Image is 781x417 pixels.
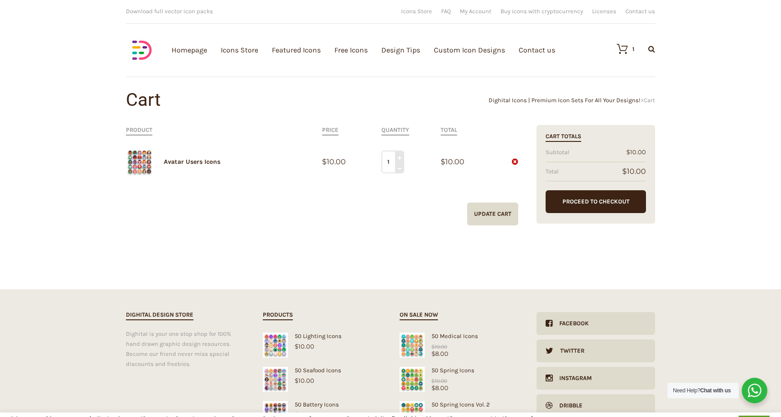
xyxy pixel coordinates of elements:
a: Avatar Users Icons [164,158,220,166]
bdi: 10.00 [432,378,447,384]
a: 50 Seafood Icons$10.00 [263,367,381,384]
a: Icons Store [401,8,432,14]
a: Proceed to Checkout [546,190,646,213]
div: Dighital is your one stop shop for 100% hand drawn graphic design resources. Become our friend ne... [126,329,245,369]
a: My Account [460,8,491,14]
a: Remove this item [500,157,518,167]
a: Instagram [536,367,655,390]
span: $ [432,384,435,391]
div: 50 Seafood Icons [263,367,381,374]
strong: Chat with us [700,387,731,394]
div: 50 Lighting Icons [263,333,381,339]
img: Avatar Users Icons [126,148,153,176]
bdi: 8.00 [432,384,448,391]
bdi: 10.00 [295,377,314,384]
input: Update Cart [467,203,518,225]
a: Dribble [536,394,655,417]
bdi: 10.00 [295,343,314,350]
a: 1 [608,43,635,54]
a: FAQ [441,8,451,14]
bdi: 8.00 [432,350,448,357]
h2: Dighital Design Store [126,310,193,320]
span: $ [432,378,435,384]
bdi: 10.00 [432,344,447,350]
h2: Cart Totals [546,131,581,142]
a: Buy icons with cryptocurrency [500,8,583,14]
span: $ [322,157,327,166]
a: Dighital Icons | Premium Icon Sets For All Your Designs! [489,97,640,104]
bdi: 10.00 [441,157,464,166]
span: Need Help? [673,387,731,394]
a: Medical Icons50 Medical Icons$8.00 [400,333,518,357]
span: $ [622,167,627,176]
bdi: 10.00 [622,167,646,176]
div: 50 Spring Icons [400,367,518,374]
div: Instagram [552,367,592,390]
div: 50 Battery Icons [263,401,381,408]
img: Medical Icons [400,333,425,358]
a: 50 Lighting Icons$10.00 [263,333,381,350]
input: Qty [381,151,403,173]
div: Twitter [553,339,584,362]
bdi: 10.00 [626,148,646,156]
span: $ [441,157,445,166]
div: Facebook [552,312,589,335]
span: Quantity [381,126,409,136]
a: Twitter [536,339,655,362]
span: Product [126,126,152,136]
span: Cart [644,97,655,104]
span: $ [432,350,435,357]
div: 50 Spring Icons Vol. 2 [400,401,518,408]
a: Spring Icons50 Spring Icons$8.00 [400,367,518,391]
div: 50 Medical Icons [400,333,518,339]
span: $ [295,343,298,350]
a: Facebook [536,312,655,335]
span: $ [626,148,630,156]
span: $ [295,377,298,384]
bdi: 10.00 [322,157,346,166]
span: Total [441,126,457,136]
h2: Products [263,310,293,320]
div: Dribble [552,394,583,417]
span: $ [432,344,435,350]
h2: On sale now [400,310,438,320]
div: 1 [632,46,635,52]
span: Price [322,126,338,136]
th: Total [546,162,581,182]
a: Contact us [625,8,655,14]
th: Subtotal [546,143,581,162]
h1: Cart [126,91,390,109]
div: > [390,97,655,103]
a: Licenses [592,8,616,14]
span: Download full vector icon packs [126,8,213,15]
img: Spring Icons [400,367,425,392]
